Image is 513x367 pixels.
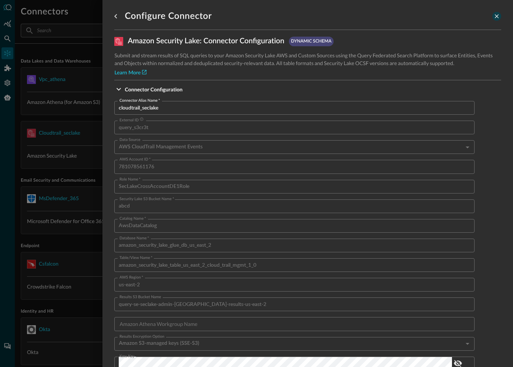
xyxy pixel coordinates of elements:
input: This field will be generated after saving the connection [119,121,475,134]
div: Amazon S3-managed keys (SSE-S3) [119,337,475,351]
button: Connector Configuration [114,80,501,98]
label: Results Encryption Option [119,334,164,340]
label: Kms Key [119,353,135,359]
label: Data Source [119,137,141,143]
label: AWS Account ID [119,156,151,162]
label: Security Lake S3 Bucket Name [119,196,174,202]
label: Connector Alias Name [119,98,160,104]
img: AWSSecurityLake.svg [114,37,123,46]
label: AWS Region [119,275,143,280]
p: Submit and stream results of SQL queries to your Amazon Security Lake AWS and Custom Sources usin... [114,51,501,67]
label: Database Name [119,235,149,241]
label: Role Name [119,176,141,182]
a: Learn More [114,69,146,77]
p: dynamic schema [291,38,331,45]
label: Results S3 Bucket Name [119,294,161,300]
svg: Expand More [114,85,123,94]
h1: Configure Connector [125,10,212,22]
div: External ID [119,117,144,123]
button: close-drawer [492,12,501,21]
label: Catalog Name [119,216,146,222]
p: Amazon Security Lake : Connector Configuration [128,36,284,47]
p: Connector Configuration [125,85,182,93]
label: Table/View Name [119,255,152,261]
svg: External ID for cross-account role [140,117,144,121]
button: go back [110,10,122,22]
div: AWS CloudTrail Management Events [119,140,475,154]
